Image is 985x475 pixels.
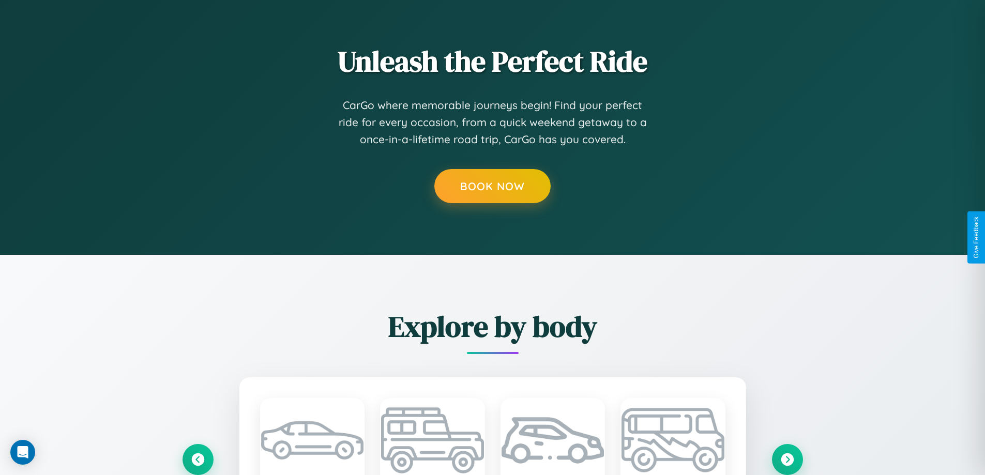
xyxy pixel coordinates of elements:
[183,41,803,81] h2: Unleash the Perfect Ride
[338,97,648,148] p: CarGo where memorable journeys begin! Find your perfect ride for every occasion, from a quick wee...
[10,440,35,465] div: Open Intercom Messenger
[434,169,551,203] button: Book Now
[973,217,980,258] div: Give Feedback
[183,307,803,346] h2: Explore by body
